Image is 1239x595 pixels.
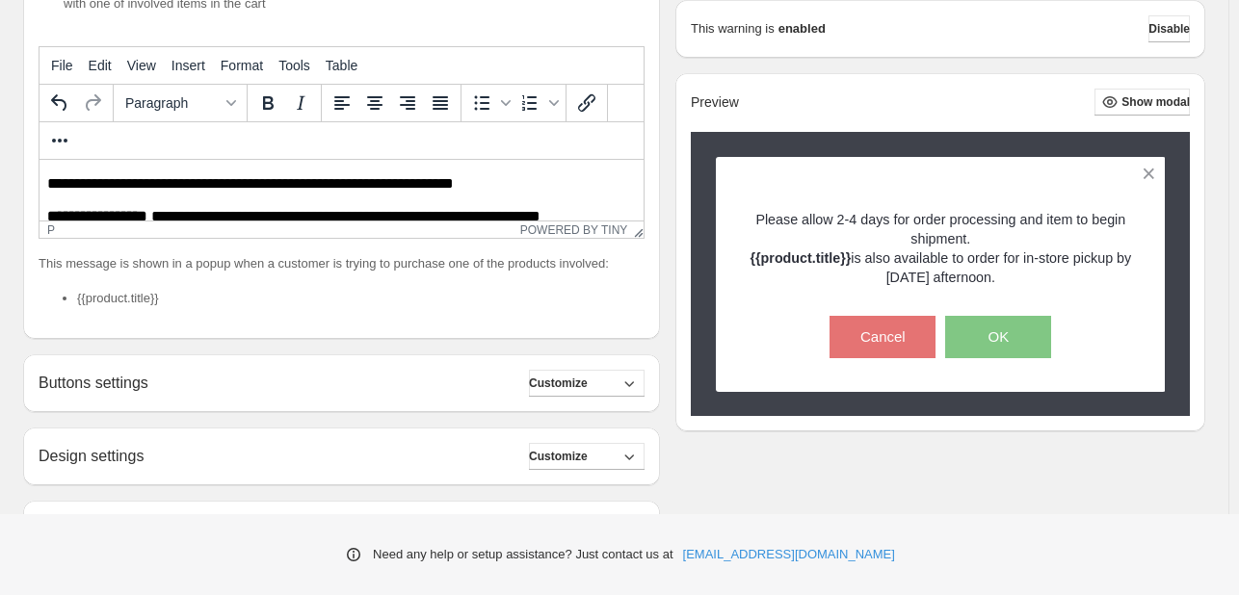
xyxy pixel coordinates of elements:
[326,87,358,119] button: Align left
[43,124,76,157] button: More...
[76,87,109,119] button: Redo
[39,374,148,392] h2: Buttons settings
[391,87,424,119] button: Align right
[750,210,1132,248] p: Please allow 2-4 days for order processing and item to begin shipment.
[358,87,391,119] button: Align center
[326,58,357,73] span: Table
[118,87,243,119] button: Formats
[1148,21,1190,37] span: Disable
[778,19,826,39] strong: enabled
[529,370,645,397] button: Customize
[570,87,603,119] button: Insert/edit link
[171,58,205,73] span: Insert
[1121,94,1190,110] span: Show modal
[89,58,112,73] span: Edit
[529,449,588,464] span: Customize
[221,58,263,73] span: Format
[251,87,284,119] button: Bold
[830,316,936,358] button: Cancel
[529,375,588,391] span: Customize
[945,316,1051,358] button: OK
[465,87,514,119] div: Bullet list
[529,443,645,470] button: Customize
[51,58,73,73] span: File
[424,87,457,119] button: Justify
[520,223,628,237] a: Powered by Tiny
[627,221,644,238] div: Resize
[1148,15,1190,42] button: Disable
[691,19,775,39] p: This warning is
[40,160,644,220] iframe: Rich Text Area
[750,250,851,266] strong: {{product.title}}
[39,447,144,465] h2: Design settings
[43,87,76,119] button: Undo
[127,58,156,73] span: View
[125,95,220,111] span: Paragraph
[47,223,55,237] div: p
[77,289,645,308] li: {{product.title}}
[683,545,895,564] a: [EMAIL_ADDRESS][DOMAIN_NAME]
[284,87,317,119] button: Italic
[1094,89,1190,116] button: Show modal
[514,87,562,119] div: Numbered list
[691,94,739,111] h2: Preview
[750,248,1132,287] p: is also available to order for in-store pickup by [DATE] afternoon.
[39,254,645,273] p: This message is shown in a popup when a customer is trying to purchase one of the products involved:
[278,58,310,73] span: Tools
[8,15,596,66] body: Rich Text Area. Press ALT-0 for help.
